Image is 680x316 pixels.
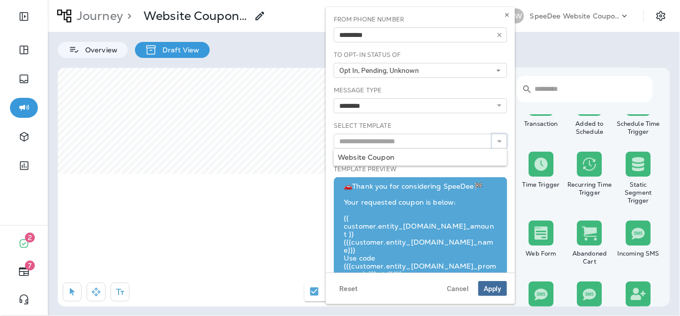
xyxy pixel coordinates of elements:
div: SW [509,8,524,23]
button: Reset [334,281,363,296]
div: Static Segment Trigger [616,181,661,205]
div: Recurring Time Trigger [568,181,613,197]
span: Cancel [447,285,469,292]
button: Apply [478,281,507,296]
div: Abandoned Cart [568,250,613,266]
button: 7 [10,262,38,282]
span: 2 [25,233,35,243]
button: Expand Sidebar [10,6,38,26]
label: Select Template [334,122,392,130]
label: To Opt-In Status Of [334,51,401,59]
label: From Phone Number [334,15,404,23]
button: Opt In, Pending, Unknown [334,63,507,78]
button: Cancel [441,281,474,296]
p: SpeeDee Website Coupons [530,12,620,20]
span: Apply [484,285,502,292]
span: Opt In, Pending, Unknown [339,66,423,75]
span: Reset [339,285,358,292]
p: Website Coupon Journey [143,8,248,23]
p: Draft View [157,46,199,54]
button: 2 [10,234,38,254]
span: 7 [25,261,35,271]
div: Time Trigger [519,181,564,189]
div: Transaction [519,120,564,128]
div: Schedule Time Trigger [616,120,661,136]
div: Web Form [519,250,564,258]
p: > [123,8,132,23]
label: Message Type [334,86,382,94]
div: Added to Schedule [568,120,613,136]
div: Incoming SMS [616,250,661,258]
div: Website Coupon [338,153,503,161]
p: Overview [80,46,118,54]
button: Settings [652,7,670,25]
label: Template Preview [334,165,397,173]
p: Journey [73,8,123,23]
